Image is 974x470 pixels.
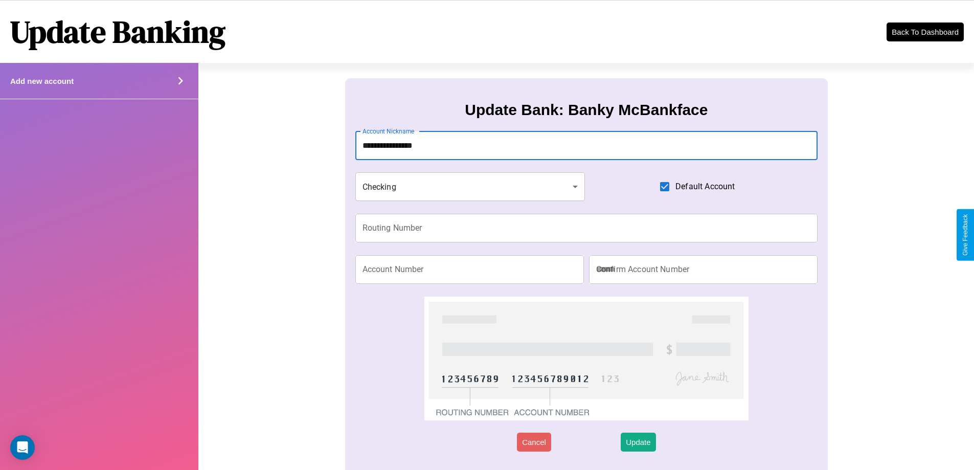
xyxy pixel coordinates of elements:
h4: Add new account [10,77,74,85]
div: Give Feedback [962,214,969,256]
img: check [424,297,748,420]
button: Cancel [517,433,551,452]
button: Update [621,433,655,452]
h1: Update Banking [10,11,225,53]
h3: Update Bank: Banky McBankface [465,101,708,119]
label: Account Nickname [363,127,415,136]
div: Open Intercom Messenger [10,435,35,460]
div: Checking [355,172,585,201]
button: Back To Dashboard [887,23,964,41]
span: Default Account [675,181,735,193]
